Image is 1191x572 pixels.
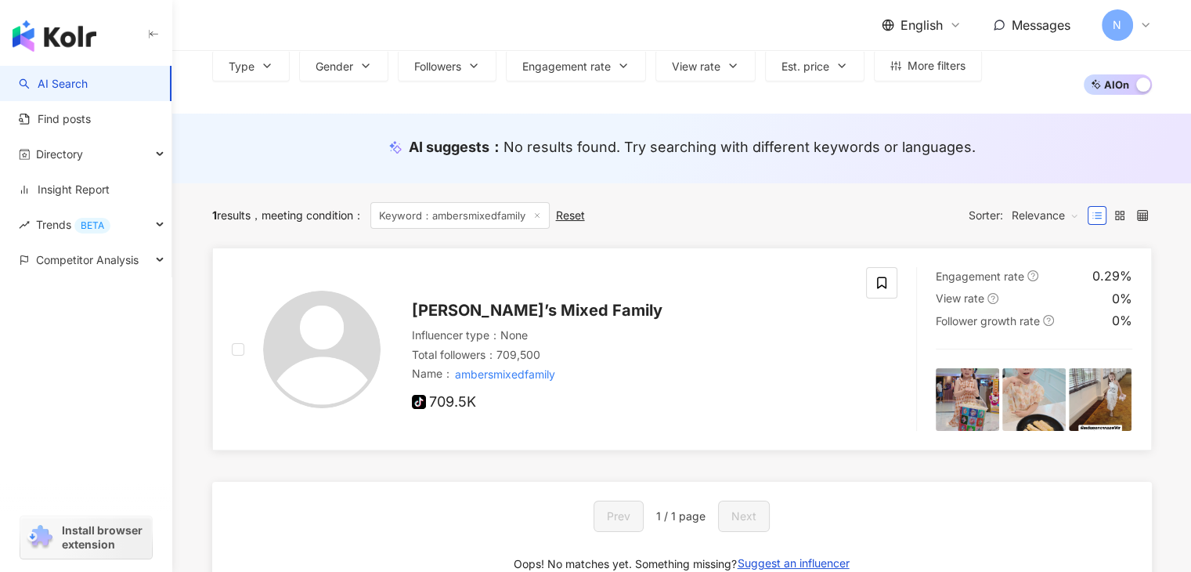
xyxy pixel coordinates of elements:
span: question-circle [987,293,998,304]
img: post-image [936,368,999,432]
a: chrome extensionInstall browser extension [20,516,152,559]
div: Reset [556,209,585,222]
div: results [212,209,251,222]
div: BETA [74,218,110,234]
div: Oops! No matches yet. Something missing? [514,556,737,572]
div: Influencer type ： None [412,328,848,343]
span: View rate [936,291,984,305]
span: Messages [1012,17,1070,33]
span: More filters [908,60,965,72]
div: AI suggests ： [409,137,976,157]
img: chrome extension [25,525,55,550]
span: Follower growth rate [936,314,1040,328]
span: 709.5K [412,394,476,411]
span: [PERSON_NAME]’s Mixed Family [412,301,662,320]
button: View rate [655,50,756,81]
span: Install browser extension [62,523,147,552]
div: Sorter: [969,203,1088,228]
span: 1 / 1 page [656,510,706,523]
span: Name ： [412,365,558,383]
img: logo [13,20,96,52]
div: 0% [1112,312,1132,329]
span: Trends [36,207,110,242]
span: Est. price [781,60,829,73]
span: meeting condition ： [251,208,364,222]
button: Prev [594,501,644,532]
img: post-image [1069,368,1132,432]
span: Relevance [1012,203,1079,228]
button: Next [718,501,770,532]
a: KOL Avatar[PERSON_NAME]’s Mixed FamilyInfluencer type：NoneTotal followers：709,500Name：ambersmixed... [212,248,1152,451]
span: Suggest an influencer [738,557,850,570]
button: More filters [874,50,982,81]
a: Insight Report [19,182,110,197]
mark: ambersmixedfamily [453,365,558,383]
span: Competitor Analysis [36,242,139,277]
span: Keyword：ambersmixedfamily [370,202,550,229]
div: 0% [1112,290,1132,307]
span: N [1113,16,1121,34]
button: Type [212,50,290,81]
button: Followers [398,50,496,81]
span: Type [229,60,254,73]
img: post-image [1002,368,1066,432]
span: English [900,16,943,34]
div: Total followers ： 709,500 [412,347,848,363]
img: KOL Avatar [263,291,381,408]
span: Engagement rate [936,270,1024,283]
span: Engagement rate [522,60,611,73]
span: No results found. Try searching with different keywords or languages. [503,139,976,155]
button: Engagement rate [506,50,646,81]
span: question-circle [1027,270,1038,281]
span: 1 [212,208,217,222]
button: Est. price [765,50,864,81]
div: 0.29% [1092,267,1132,284]
span: Gender [316,60,353,73]
span: question-circle [1043,315,1054,326]
span: Followers [414,60,461,73]
button: Gender [299,50,388,81]
span: View rate [672,60,720,73]
a: searchAI Search [19,76,88,92]
span: Directory [36,136,83,172]
a: Find posts [19,111,91,127]
span: rise [19,219,30,230]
